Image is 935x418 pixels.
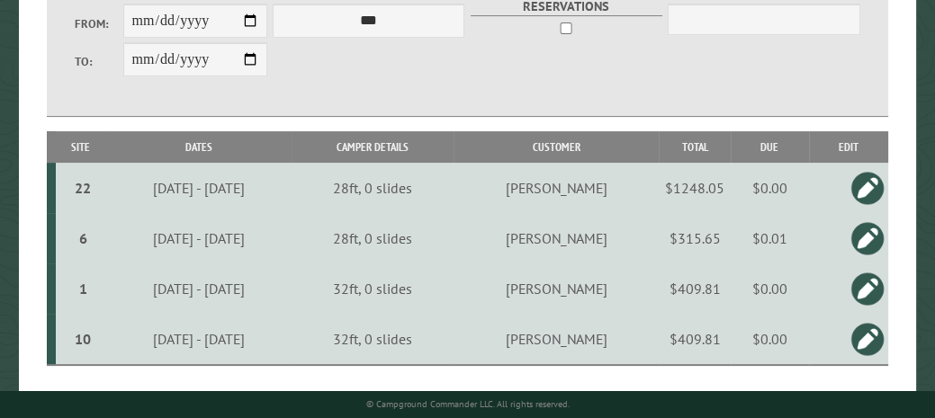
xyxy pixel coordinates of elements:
th: Due [731,131,809,163]
th: Site [56,131,106,163]
small: © Campground Commander LLC. All rights reserved. [366,398,570,410]
div: [DATE] - [DATE] [109,179,289,197]
td: $0.01 [731,213,809,263]
div: 6 [63,229,103,247]
th: Edit [809,131,888,163]
th: Customer [454,131,659,163]
td: 28ft, 0 slides [292,213,454,263]
th: Dates [106,131,292,163]
td: [PERSON_NAME] [454,314,659,365]
td: $1248.05 [659,163,731,213]
div: [DATE] - [DATE] [109,330,289,348]
th: Camper Details [292,131,454,163]
label: From: [75,15,122,32]
td: 32ft, 0 slides [292,314,454,365]
td: [PERSON_NAME] [454,163,659,213]
div: 22 [63,179,103,197]
td: $409.81 [659,263,731,314]
td: $409.81 [659,314,731,365]
th: Total [659,131,731,163]
div: [DATE] - [DATE] [109,229,289,247]
div: 1 [63,280,103,298]
td: 32ft, 0 slides [292,263,454,314]
td: $0.00 [731,263,809,314]
label: To: [75,53,122,70]
div: [DATE] - [DATE] [109,280,289,298]
td: $0.00 [731,314,809,365]
td: [PERSON_NAME] [454,263,659,314]
div: 10 [63,330,103,348]
td: $315.65 [659,213,731,263]
td: $0.00 [731,163,809,213]
td: 28ft, 0 slides [292,163,454,213]
td: [PERSON_NAME] [454,213,659,263]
